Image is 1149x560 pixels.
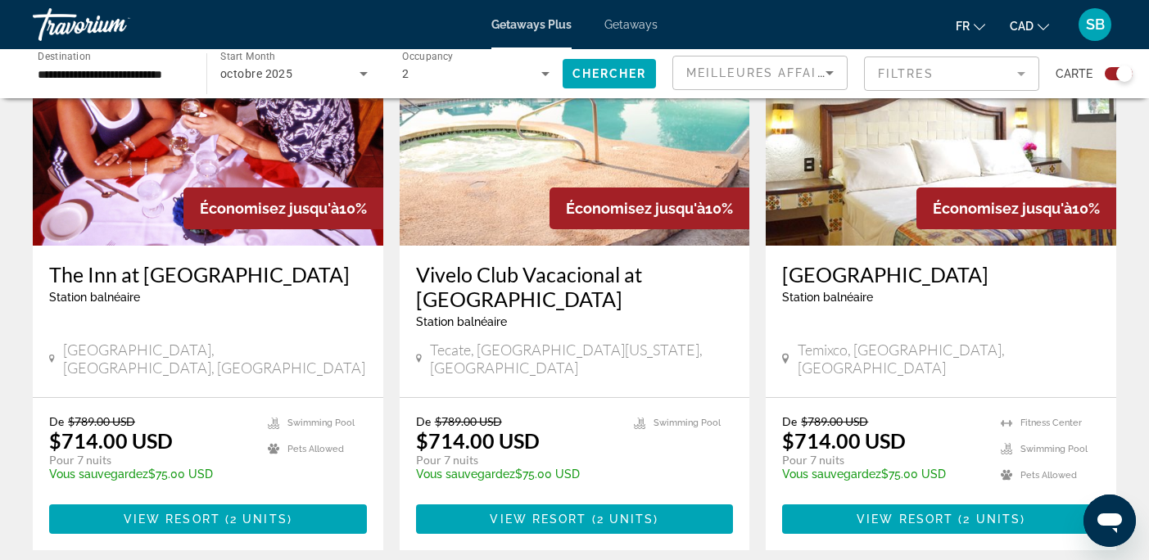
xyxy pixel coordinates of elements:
[1010,14,1049,38] button: Change currency
[1083,495,1136,547] iframe: Bouton de lancement de la fenêtre de messagerie
[916,187,1116,229] div: 10%
[416,262,734,311] a: Vivelo Club Vacacional at [GEOGRAPHIC_DATA]
[220,51,275,62] span: Start Month
[402,67,409,80] span: 2
[416,315,507,328] span: Station balnéaire
[782,262,1100,287] a: [GEOGRAPHIC_DATA]
[49,428,173,453] p: $714.00 USD
[49,262,367,287] a: The Inn at [GEOGRAPHIC_DATA]
[49,291,140,304] span: Station balnéaire
[1056,62,1092,85] span: Carte
[566,200,705,217] span: Économisez jusqu'à
[416,504,734,534] button: View Resort(2 units)
[49,467,251,481] p: $75.00 USD
[491,18,572,31] a: Getaways Plus
[1086,16,1105,33] span: SB
[782,467,984,481] p: $75.00 USD
[686,63,834,83] mat-select: Sort by
[956,14,985,38] button: Change language
[1074,7,1116,42] button: User Menu
[63,341,367,377] span: [GEOGRAPHIC_DATA], [GEOGRAPHIC_DATA], [GEOGRAPHIC_DATA]
[416,453,618,467] p: Pour 7 nuits
[953,513,1025,526] span: ( )
[416,414,431,428] span: De
[220,513,292,526] span: ( )
[38,50,91,61] span: Destination
[49,504,367,534] button: View Resort(2 units)
[416,467,618,481] p: $75.00 USD
[798,341,1100,377] span: Temixco, [GEOGRAPHIC_DATA], [GEOGRAPHIC_DATA]
[782,504,1100,534] button: View Resort(2 units)
[782,414,797,428] span: De
[1010,20,1034,33] span: CAD
[550,187,749,229] div: 10%
[183,187,383,229] div: 10%
[435,414,502,428] span: $789.00 USD
[782,428,906,453] p: $714.00 USD
[933,200,1072,217] span: Économisez jusqu'à
[597,513,654,526] span: 2 units
[587,513,659,526] span: ( )
[287,444,344,454] span: Pets Allowed
[430,341,733,377] span: Tecate, [GEOGRAPHIC_DATA][US_STATE], [GEOGRAPHIC_DATA]
[864,56,1039,92] button: Filter
[230,513,287,526] span: 2 units
[956,20,970,33] span: fr
[857,513,953,526] span: View Resort
[1020,444,1088,454] span: Swimming Pool
[490,513,586,526] span: View Resort
[33,3,197,46] a: Travorium
[963,513,1020,526] span: 2 units
[416,428,540,453] p: $714.00 USD
[124,513,220,526] span: View Resort
[402,51,454,62] span: Occupancy
[604,18,658,31] a: Getaways
[1020,470,1077,481] span: Pets Allowed
[220,67,292,80] span: octobre 2025
[572,67,647,80] span: Chercher
[782,467,881,481] span: Vous sauvegardez
[782,453,984,467] p: Pour 7 nuits
[782,291,873,304] span: Station balnéaire
[801,414,868,428] span: $789.00 USD
[49,453,251,467] p: Pour 7 nuits
[1020,418,1082,428] span: Fitness Center
[287,418,355,428] span: Swimming Pool
[49,414,64,428] span: De
[200,200,339,217] span: Économisez jusqu'à
[654,418,721,428] span: Swimming Pool
[416,467,515,481] span: Vous sauvegardez
[49,467,148,481] span: Vous sauvegardez
[563,59,656,88] button: Chercher
[68,414,135,428] span: $789.00 USD
[686,66,844,79] span: Meilleures affaires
